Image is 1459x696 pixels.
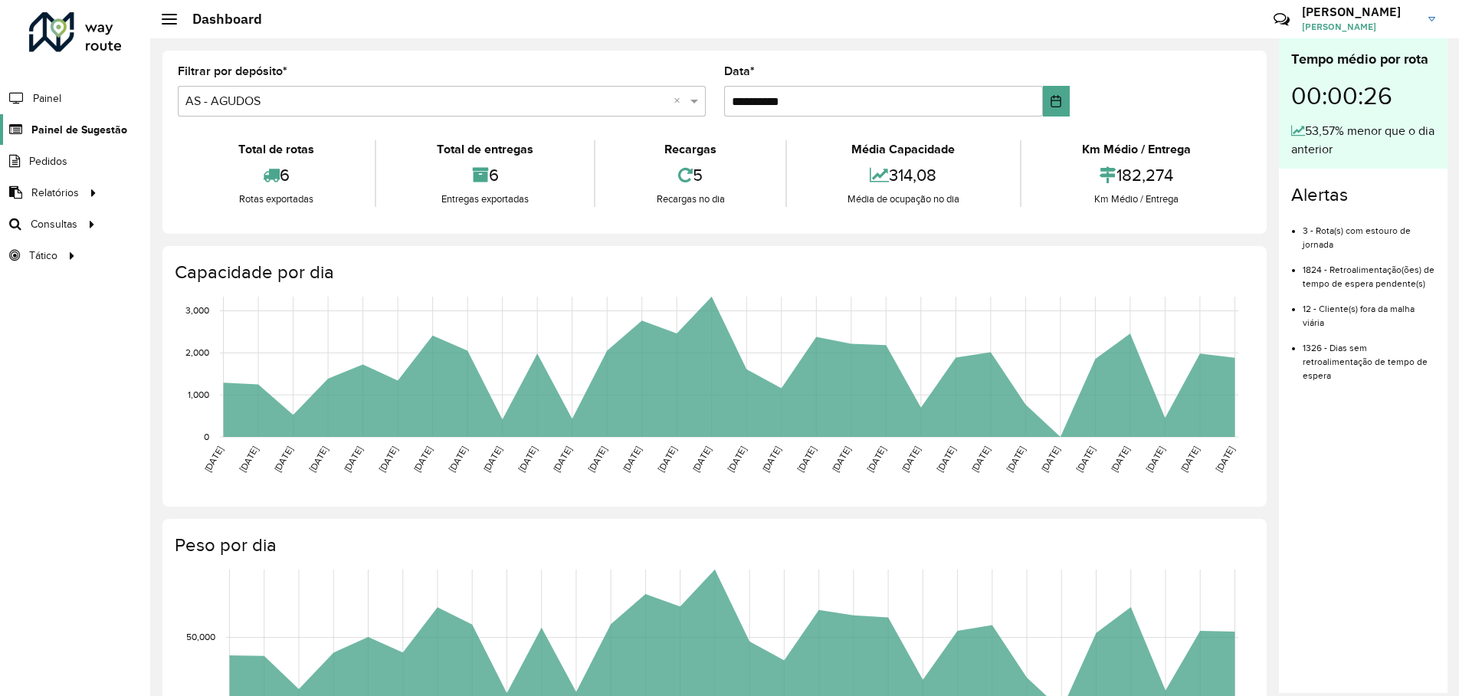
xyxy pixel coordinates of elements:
[1005,445,1027,474] text: [DATE]
[1144,445,1166,474] text: [DATE]
[1025,192,1248,207] div: Km Médio / Entrega
[175,534,1251,556] h4: Peso por dia
[656,445,678,474] text: [DATE]
[599,159,781,192] div: 5
[830,445,852,474] text: [DATE]
[1303,291,1435,330] li: 12 - Cliente(s) fora da malha viária
[599,140,781,159] div: Recargas
[380,140,590,159] div: Total de entregas
[1039,445,1061,474] text: [DATE]
[795,445,818,474] text: [DATE]
[29,248,57,264] span: Tático
[1025,159,1248,192] div: 182,274
[238,445,260,474] text: [DATE]
[175,261,1251,284] h4: Capacidade por dia
[204,432,209,442] text: 0
[342,445,364,474] text: [DATE]
[551,445,573,474] text: [DATE]
[969,445,992,474] text: [DATE]
[380,159,590,192] div: 6
[182,140,371,159] div: Total de rotas
[1303,251,1435,291] li: 1824 - Retroalimentação(ões) de tempo de espera pendente(s)
[1302,20,1417,34] span: [PERSON_NAME]
[177,11,262,28] h2: Dashboard
[516,445,539,474] text: [DATE]
[1291,122,1435,159] div: 53,57% menor que o dia anterior
[1302,5,1417,19] h3: [PERSON_NAME]
[1265,3,1298,36] a: Contato Rápido
[791,140,1016,159] div: Média Capacidade
[724,62,755,80] label: Data
[272,445,294,474] text: [DATE]
[791,159,1016,192] div: 314,08
[182,192,371,207] div: Rotas exportadas
[621,445,643,474] text: [DATE]
[1303,330,1435,382] li: 1326 - Dias sem retroalimentação de tempo de espera
[380,192,590,207] div: Entregas exportadas
[185,306,209,316] text: 3,000
[1303,212,1435,251] li: 3 - Rota(s) com estouro de jornada
[307,445,330,474] text: [DATE]
[31,122,127,138] span: Painel de Sugestão
[1179,445,1201,474] text: [DATE]
[182,159,371,192] div: 6
[674,92,687,110] span: Clear all
[377,445,399,474] text: [DATE]
[31,185,79,201] span: Relatórios
[935,445,957,474] text: [DATE]
[31,216,77,232] span: Consultas
[202,445,225,474] text: [DATE]
[186,632,215,642] text: 50,000
[690,445,713,474] text: [DATE]
[411,445,434,474] text: [DATE]
[586,445,608,474] text: [DATE]
[726,445,748,474] text: [DATE]
[33,90,61,107] span: Painel
[760,445,782,474] text: [DATE]
[29,153,67,169] span: Pedidos
[1025,140,1248,159] div: Km Médio / Entrega
[1214,445,1236,474] text: [DATE]
[1109,445,1131,474] text: [DATE]
[481,445,503,474] text: [DATE]
[1291,49,1435,70] div: Tempo médio por rota
[865,445,887,474] text: [DATE]
[599,192,781,207] div: Recargas no dia
[178,62,287,80] label: Filtrar por depósito
[1291,70,1435,122] div: 00:00:26
[791,192,1016,207] div: Média de ocupação no dia
[900,445,922,474] text: [DATE]
[447,445,469,474] text: [DATE]
[1291,184,1435,206] h4: Alertas
[188,389,209,399] text: 1,000
[185,347,209,357] text: 2,000
[1074,445,1097,474] text: [DATE]
[1043,86,1070,117] button: Choose Date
